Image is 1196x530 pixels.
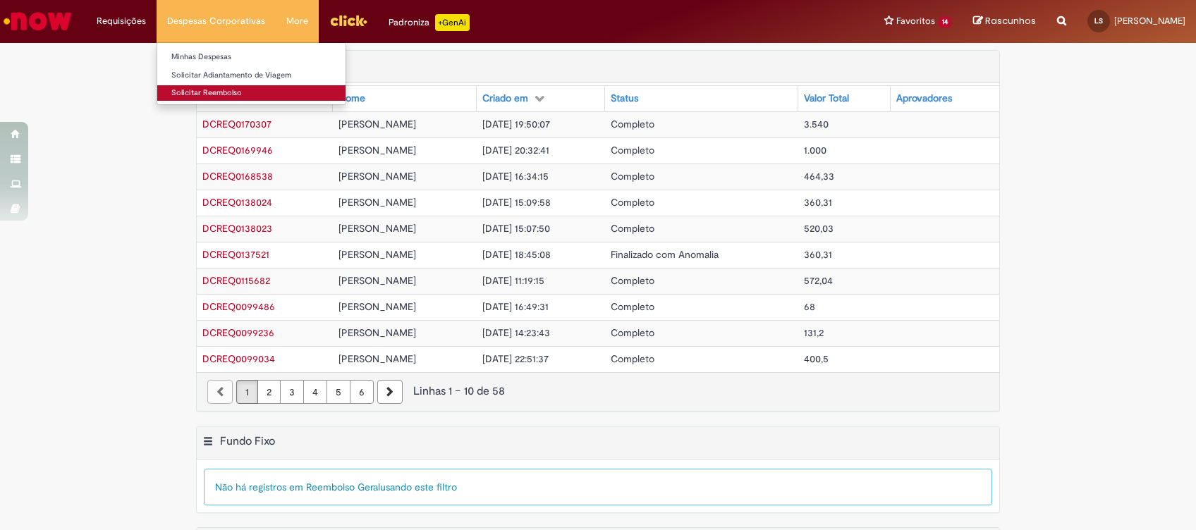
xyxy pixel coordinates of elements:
span: DCREQ0138024 [202,196,272,209]
span: [DATE] 15:09:58 [482,196,551,209]
a: Abrir Registro: DCREQ0137521 [202,248,269,261]
div: Não há registros em Reembolso Geral [204,469,992,505]
span: 400,5 [804,352,829,365]
span: Completo [611,196,654,209]
span: Despesas Corporativas [167,14,265,28]
span: DCREQ0170307 [202,118,271,130]
span: Completo [611,222,654,235]
a: Página 3 [280,380,304,404]
span: [PERSON_NAME] [338,274,416,287]
span: [DATE] 16:49:31 [482,300,549,313]
ul: Despesas Corporativas [157,42,346,105]
span: usando este filtro [380,481,457,493]
span: DCREQ0099486 [202,300,275,313]
span: [PERSON_NAME] [1114,15,1185,27]
span: 14 [938,16,952,28]
span: Completo [611,300,654,313]
span: [DATE] 20:32:41 [482,144,549,156]
div: Padroniza [389,14,470,31]
span: Finalizado com Anomalia [611,248,719,261]
span: Completo [611,170,654,183]
span: DCREQ0138023 [202,222,272,235]
span: [DATE] 11:19:15 [482,274,544,287]
span: [DATE] 18:45:08 [482,248,551,261]
span: 68 [804,300,815,313]
span: Completo [611,326,654,339]
span: [DATE] 14:23:43 [482,326,550,339]
button: Fundo Fixo Menu de contexto [202,434,214,452]
a: Abrir Registro: DCREQ0138024 [202,196,272,209]
div: Valor Total [804,92,849,106]
a: Abrir Registro: DCREQ0099486 [202,300,275,313]
a: Página 2 [257,380,281,404]
span: 131,2 [804,326,824,339]
span: Requisições [97,14,146,28]
span: Completo [611,118,654,130]
div: Status [611,92,638,106]
span: 360,31 [804,248,832,261]
a: Página 1 [236,380,258,404]
span: [PERSON_NAME] [338,222,416,235]
span: [PERSON_NAME] [338,144,416,156]
span: [DATE] 19:50:07 [482,118,550,130]
span: More [286,14,308,28]
span: 1.000 [804,144,826,156]
span: Rascunhos [985,14,1036,27]
a: Abrir Registro: DCREQ0115682 [202,274,270,287]
span: [PERSON_NAME] [338,118,416,130]
span: Completo [611,274,654,287]
span: Completo [611,144,654,156]
a: Minhas Despesas [157,49,346,65]
div: Aprovadores [896,92,952,106]
span: DCREQ0099236 [202,326,274,339]
span: [DATE] 16:34:15 [482,170,549,183]
span: DCREQ0115682 [202,274,270,287]
span: 464,33 [804,170,834,183]
a: Rascunhos [973,15,1036,28]
p: +GenAi [435,14,470,31]
span: Completo [611,352,654,365]
span: DCREQ0137521 [202,248,269,261]
span: 572,04 [804,274,833,287]
span: [PERSON_NAME] [338,300,416,313]
a: Abrir Registro: DCREQ0099034 [202,352,275,365]
span: [PERSON_NAME] [338,352,416,365]
span: DCREQ0169946 [202,144,273,156]
a: Solicitar Reembolso [157,85,346,101]
span: [PERSON_NAME] [338,170,416,183]
span: Favoritos [896,14,935,28]
span: DCREQ0099034 [202,352,275,365]
span: DCREQ0168538 [202,170,273,183]
a: Página 5 [327,380,350,404]
a: Página 4 [303,380,327,404]
span: 3.540 [804,118,829,130]
img: click_logo_yellow_360x200.png [329,10,367,31]
span: [PERSON_NAME] [338,248,416,261]
a: Solicitar Adiantamento de Viagem [157,68,346,83]
a: Abrir Registro: DCREQ0138023 [202,222,272,235]
a: Abrir Registro: DCREQ0169946 [202,144,273,156]
div: Criado em [482,92,528,106]
span: LS [1094,16,1103,25]
span: 360,31 [804,196,832,209]
div: Nome [338,92,365,106]
span: 520,03 [804,222,834,235]
span: [DATE] 22:51:37 [482,352,549,365]
nav: paginação [197,372,999,411]
span: [PERSON_NAME] [338,326,416,339]
span: [PERSON_NAME] [338,196,416,209]
img: ServiceNow [1,7,74,35]
h2: Fundo Fixo [220,434,275,448]
a: Abrir Registro: DCREQ0170307 [202,118,271,130]
a: Página 6 [350,380,374,404]
a: Abrir Registro: DCREQ0099236 [202,326,274,339]
span: [DATE] 15:07:50 [482,222,550,235]
div: Linhas 1 − 10 de 58 [207,383,989,400]
a: Abrir Registro: DCREQ0168538 [202,170,273,183]
a: Próxima página [377,380,403,404]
